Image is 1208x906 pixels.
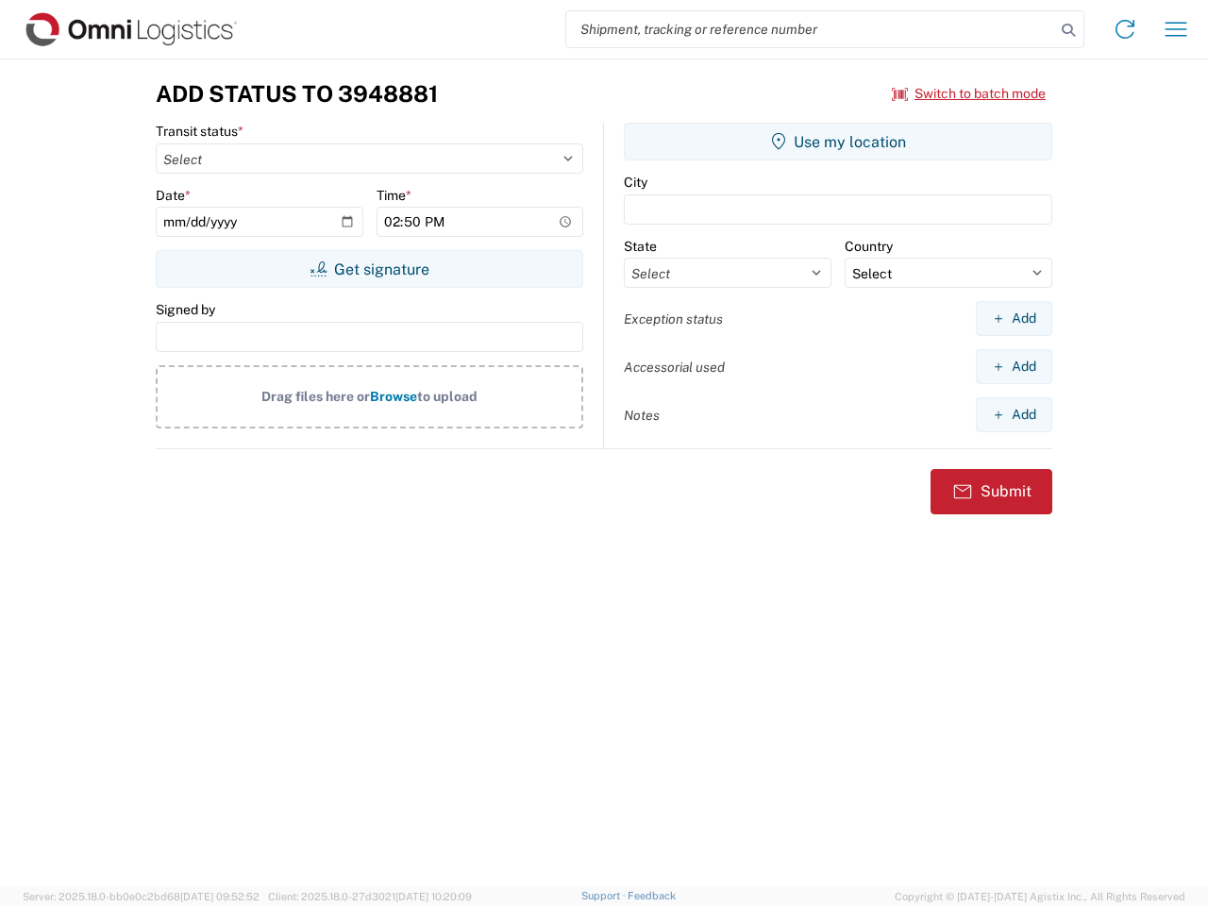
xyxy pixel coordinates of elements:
[261,389,370,404] span: Drag files here or
[895,888,1185,905] span: Copyright © [DATE]-[DATE] Agistix Inc., All Rights Reserved
[931,469,1052,514] button: Submit
[624,123,1052,160] button: Use my location
[268,891,472,902] span: Client: 2025.18.0-27d3021
[395,891,472,902] span: [DATE] 10:20:09
[624,310,723,327] label: Exception status
[845,238,893,255] label: Country
[370,389,417,404] span: Browse
[624,407,660,424] label: Notes
[156,80,438,108] h3: Add Status to 3948881
[156,301,215,318] label: Signed by
[377,187,411,204] label: Time
[976,397,1052,432] button: Add
[624,359,725,376] label: Accessorial used
[628,890,676,901] a: Feedback
[624,238,657,255] label: State
[892,78,1046,109] button: Switch to batch mode
[566,11,1055,47] input: Shipment, tracking or reference number
[23,891,260,902] span: Server: 2025.18.0-bb0e0c2bd68
[156,187,191,204] label: Date
[581,890,629,901] a: Support
[417,389,478,404] span: to upload
[180,891,260,902] span: [DATE] 09:52:52
[624,174,647,191] label: City
[976,301,1052,336] button: Add
[976,349,1052,384] button: Add
[156,250,583,288] button: Get signature
[156,123,243,140] label: Transit status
